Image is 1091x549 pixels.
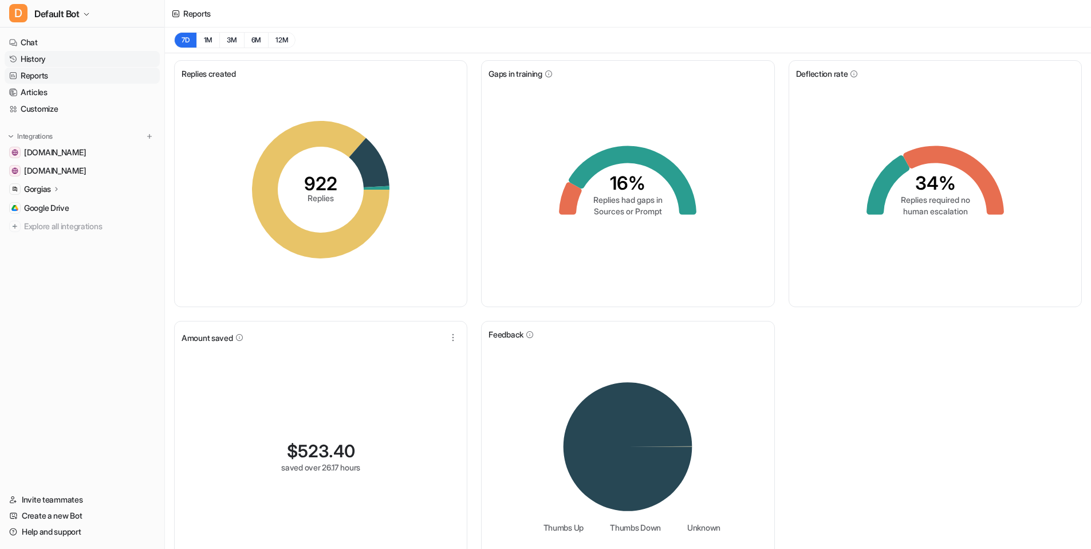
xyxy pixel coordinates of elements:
[5,218,160,234] a: Explore all integrations
[5,200,160,216] a: Google DriveGoogle Drive
[196,32,220,48] button: 1M
[489,328,523,340] span: Feedback
[11,167,18,174] img: sauna.space
[5,492,160,508] a: Invite teammates
[489,68,542,80] span: Gaps in training
[281,461,360,473] div: saved over 26.17 hours
[9,4,27,22] span: D
[5,163,160,179] a: sauna.space[DOMAIN_NAME]
[5,508,160,524] a: Create a new Bot
[610,172,645,194] tspan: 16%
[308,193,334,203] tspan: Replies
[5,131,56,142] button: Integrations
[593,195,663,205] tspan: Replies had gaps in
[5,51,160,67] a: History
[5,101,160,117] a: Customize
[287,441,355,461] div: $
[602,521,661,534] li: Thumbs Down
[183,7,211,19] div: Reports
[182,68,236,80] span: Replies created
[11,149,18,156] img: help.sauna.space
[9,221,21,232] img: explore all integrations
[17,132,53,141] p: Integrations
[11,186,18,193] img: Gorgias
[34,6,80,22] span: Default Bot
[594,206,662,216] tspan: Sources or Prompt
[145,132,153,140] img: menu_add.svg
[182,332,233,344] span: Amount saved
[5,524,160,540] a: Help and support
[24,217,155,236] span: Explore all integrations
[24,202,69,214] span: Google Drive
[304,172,337,195] tspan: 922
[5,34,160,50] a: Chat
[535,521,584,534] li: Thumbs Up
[24,183,51,195] p: Gorgias
[679,521,720,534] li: Unknown
[174,32,196,48] button: 7D
[24,147,86,158] span: [DOMAIN_NAME]
[244,32,269,48] button: 6M
[5,144,160,160] a: help.sauna.space[DOMAIN_NAME]
[900,195,970,205] tspan: Replies required no
[7,132,15,140] img: expand menu
[5,84,160,100] a: Articles
[219,32,244,48] button: 3M
[915,172,955,194] tspan: 34%
[5,68,160,84] a: Reports
[268,32,296,48] button: 12M
[24,165,86,177] span: [DOMAIN_NAME]
[298,441,355,461] span: 523.40
[11,205,18,211] img: Google Drive
[796,68,848,80] span: Deflection rate
[903,206,967,216] tspan: human escalation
